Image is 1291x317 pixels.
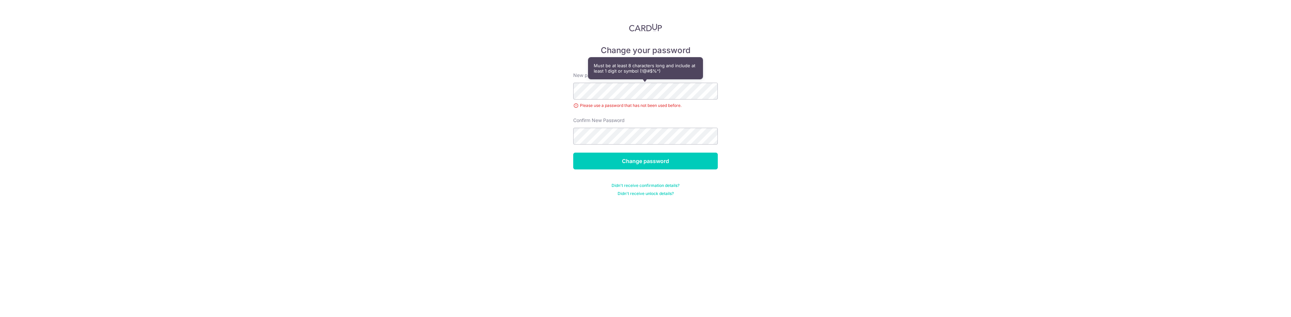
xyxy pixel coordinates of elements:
div: Please use a password that has not been used before. [573,102,718,109]
h5: Change your password [573,45,718,56]
label: New password [573,72,606,79]
input: Change password [573,153,718,169]
img: CardUp Logo [629,24,662,32]
div: Must be at least 8 characters long and include at least 1 digit or symbol (!@#$%^) [588,57,703,79]
a: Didn't receive confirmation details? [612,183,679,188]
a: Didn't receive unlock details? [618,191,674,196]
label: Confirm New Password [573,117,625,124]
